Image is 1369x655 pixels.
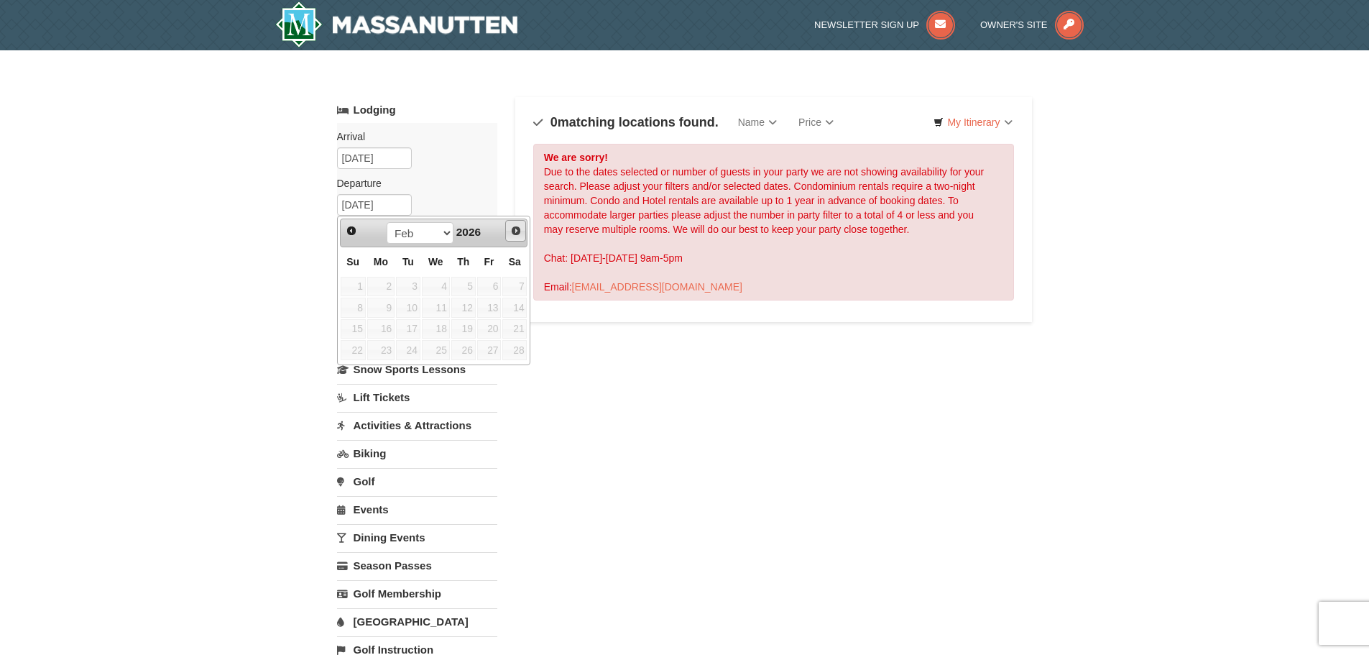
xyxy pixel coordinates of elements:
[367,297,395,319] td: unAvailable
[337,384,497,411] a: Lift Tickets
[788,108,844,137] a: Price
[451,339,476,361] td: unAvailable
[395,276,421,298] td: unAvailable
[505,220,527,242] a: Next
[275,1,518,47] img: Massanutten Resort Logo
[337,580,497,607] a: Golf Membership
[502,339,527,361] td: unAvailable
[502,319,527,339] span: 21
[484,256,494,267] span: Friday
[502,340,527,360] span: 28
[502,276,527,298] td: unAvailable
[456,226,481,238] span: 2026
[367,319,395,339] span: 16
[337,552,497,579] a: Season Passes
[550,115,558,129] span: 0
[337,356,497,383] a: Snow Sports Lessons
[477,298,502,318] span: 13
[340,297,367,319] td: unAvailable
[421,339,451,361] td: unAvailable
[337,176,487,191] label: Departure
[428,256,443,267] span: Wednesday
[451,277,476,297] span: 5
[341,340,366,360] span: 22
[396,298,420,318] span: 10
[346,256,359,267] span: Sunday
[374,256,388,267] span: Monday
[980,19,1084,30] a: Owner's Site
[341,277,366,297] span: 1
[402,256,414,267] span: Tuesday
[340,319,367,340] td: unAvailable
[396,340,420,360] span: 24
[396,277,420,297] span: 3
[544,152,608,163] strong: We are sorry!
[367,319,395,340] td: unAvailable
[502,297,527,319] td: unAvailable
[367,340,395,360] span: 23
[422,277,450,297] span: 4
[451,319,476,340] td: unAvailable
[341,319,366,339] span: 15
[337,468,497,495] a: Golf
[502,319,527,340] td: unAvailable
[533,144,1015,301] div: Due to the dates selected or number of guests in your party we are not showing availability for y...
[337,440,497,467] a: Biking
[367,339,395,361] td: unAvailable
[421,276,451,298] td: unAvailable
[422,319,450,339] span: 18
[510,225,522,237] span: Next
[342,221,362,241] a: Prev
[337,129,487,144] label: Arrival
[421,297,451,319] td: unAvailable
[275,1,518,47] a: Massanutten Resort
[476,297,502,319] td: unAvailable
[337,496,497,523] a: Events
[509,256,521,267] span: Saturday
[451,298,476,318] span: 12
[924,111,1021,133] a: My Itinerary
[367,298,395,318] span: 9
[395,319,421,340] td: unAvailable
[476,276,502,298] td: unAvailable
[451,276,476,298] td: unAvailable
[340,339,367,361] td: unAvailable
[502,277,527,297] span: 7
[395,339,421,361] td: unAvailable
[476,319,502,340] td: unAvailable
[395,297,421,319] td: unAvailable
[367,276,395,298] td: unAvailable
[814,19,955,30] a: Newsletter Sign Up
[346,225,357,237] span: Prev
[422,340,450,360] span: 25
[457,256,469,267] span: Thursday
[502,298,527,318] span: 14
[337,608,497,635] a: [GEOGRAPHIC_DATA]
[337,524,497,551] a: Dining Events
[727,108,788,137] a: Name
[980,19,1048,30] span: Owner's Site
[341,298,366,318] span: 8
[476,339,502,361] td: unAvailable
[451,297,476,319] td: unAvailable
[421,319,451,340] td: unAvailable
[422,298,450,318] span: 11
[477,277,502,297] span: 6
[451,319,476,339] span: 19
[367,277,395,297] span: 2
[814,19,919,30] span: Newsletter Sign Up
[337,97,497,123] a: Lodging
[340,276,367,298] td: unAvailable
[337,412,497,439] a: Activities & Attractions
[451,340,476,360] span: 26
[572,281,742,293] a: [EMAIL_ADDRESS][DOMAIN_NAME]
[533,115,719,129] h4: matching locations found.
[477,340,502,360] span: 27
[477,319,502,339] span: 20
[396,319,420,339] span: 17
